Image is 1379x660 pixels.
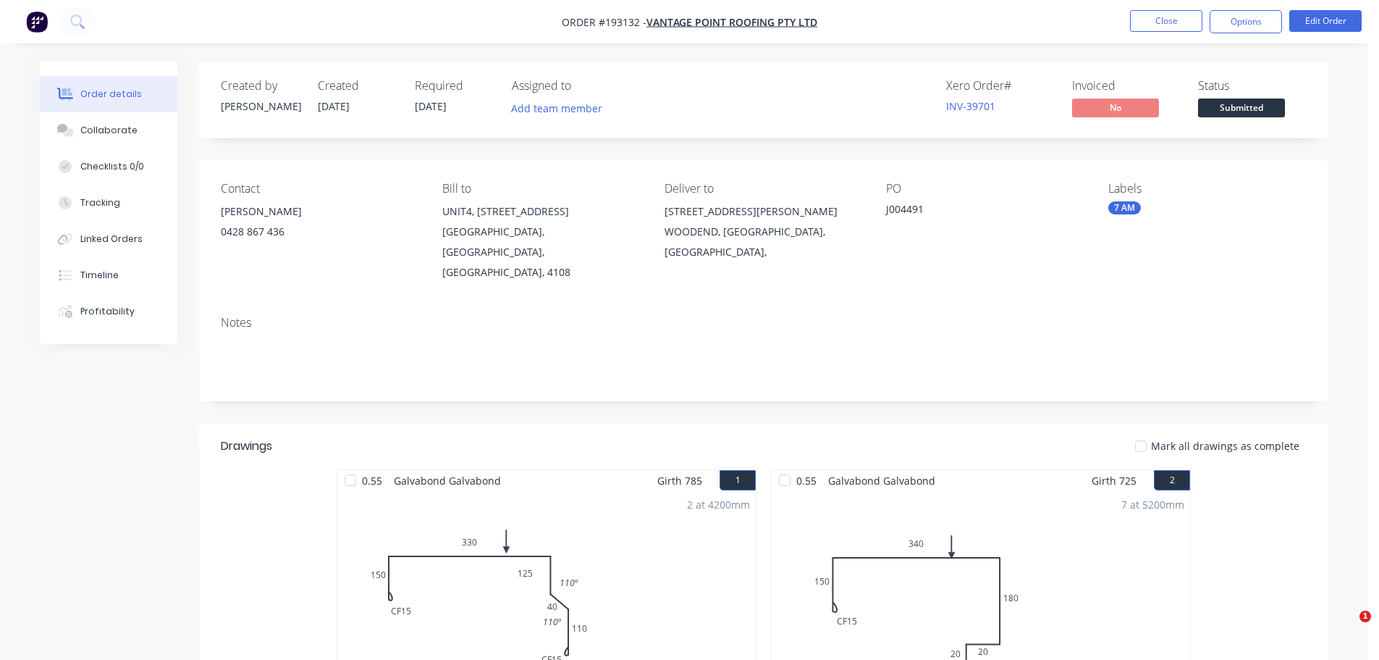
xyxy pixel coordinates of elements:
[80,269,119,282] div: Timeline
[415,79,494,93] div: Required
[40,293,177,330] button: Profitability
[221,79,300,93] div: Created by
[1210,10,1282,33] button: Options
[646,15,817,29] a: Vantage Point Roofing Pty Ltd
[80,160,144,173] div: Checklists 0/0
[665,201,863,222] div: [STREET_ADDRESS][PERSON_NAME]
[822,470,941,491] span: Galvabond Galvabond
[442,201,641,222] div: UNIT4, [STREET_ADDRESS]
[221,438,272,455] div: Drawings
[318,99,350,113] span: [DATE]
[1072,79,1181,93] div: Invoiced
[1289,10,1362,32] button: Edit Order
[221,201,419,222] div: [PERSON_NAME]
[512,79,657,93] div: Assigned to
[318,79,397,93] div: Created
[562,15,646,29] span: Order #193132 -
[40,185,177,221] button: Tracking
[657,470,702,491] span: Girth 785
[1198,79,1307,93] div: Status
[40,257,177,293] button: Timeline
[1330,611,1365,646] iframe: Intercom live chat
[221,222,419,242] div: 0428 867 436
[40,149,177,185] button: Checklists 0/0
[1198,99,1285,117] span: Submitted
[886,201,1067,222] div: J004491
[665,222,863,262] div: WOODEND, [GEOGRAPHIC_DATA], [GEOGRAPHIC_DATA],
[1130,10,1202,32] button: Close
[80,196,120,209] div: Tracking
[80,124,138,137] div: Collaborate
[886,182,1084,196] div: PO
[80,233,143,246] div: Linked Orders
[946,99,995,113] a: INV-39701
[790,470,822,491] span: 0.55
[40,112,177,149] button: Collaborate
[946,79,1055,93] div: Xero Order #
[1092,470,1136,491] span: Girth 725
[1154,470,1190,490] button: 2
[40,76,177,112] button: Order details
[1359,611,1371,622] span: 1
[221,201,419,248] div: [PERSON_NAME]0428 867 436
[40,221,177,257] button: Linked Orders
[26,11,48,33] img: Factory
[1072,99,1159,117] span: No
[221,99,300,114] div: [PERSON_NAME]
[221,182,419,196] div: Contact
[1198,99,1285,120] button: Submitted
[80,88,142,101] div: Order details
[388,470,507,491] span: Galvabond Galvabond
[1108,201,1141,214] div: 7 AM
[687,497,750,512] div: 2 at 4200mm
[1108,182,1307,196] div: Labels
[221,316,1307,330] div: Notes
[1151,438,1299,454] span: Mark all drawings as complete
[720,470,756,490] button: 1
[665,182,863,196] div: Deliver to
[80,305,135,318] div: Profitability
[442,201,641,283] div: UNIT4, [STREET_ADDRESS][GEOGRAPHIC_DATA], [GEOGRAPHIC_DATA], [GEOGRAPHIC_DATA], 4108
[415,99,447,113] span: [DATE]
[442,222,641,283] div: [GEOGRAPHIC_DATA], [GEOGRAPHIC_DATA], [GEOGRAPHIC_DATA], 4108
[442,182,641,196] div: Bill to
[356,470,388,491] span: 0.55
[665,201,863,262] div: [STREET_ADDRESS][PERSON_NAME]WOODEND, [GEOGRAPHIC_DATA], [GEOGRAPHIC_DATA],
[512,99,610,118] button: Add team member
[504,99,610,118] button: Add team member
[1121,497,1184,512] div: 7 at 5200mm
